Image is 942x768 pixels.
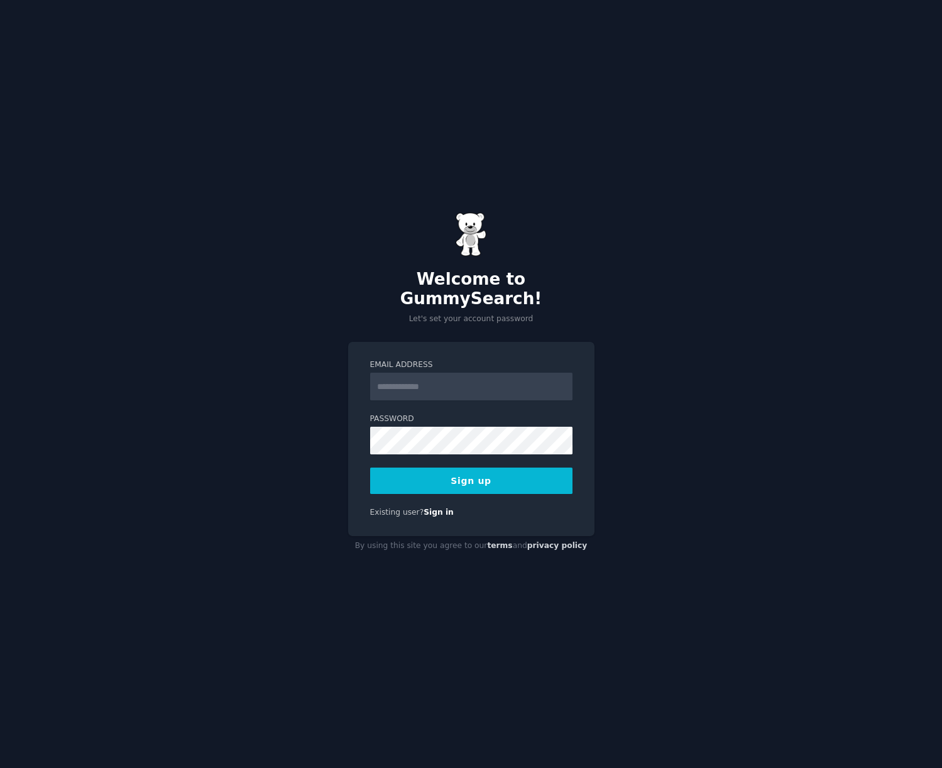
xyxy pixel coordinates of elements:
img: Gummy Bear [456,212,487,256]
span: Existing user? [370,508,424,517]
a: privacy policy [527,541,588,550]
h2: Welcome to GummySearch! [348,270,594,309]
p: Let's set your account password [348,314,594,325]
button: Sign up [370,468,572,494]
a: terms [487,541,512,550]
label: Email Address [370,359,572,371]
div: By using this site you agree to our and [348,536,594,556]
label: Password [370,414,572,425]
a: Sign in [424,508,454,517]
